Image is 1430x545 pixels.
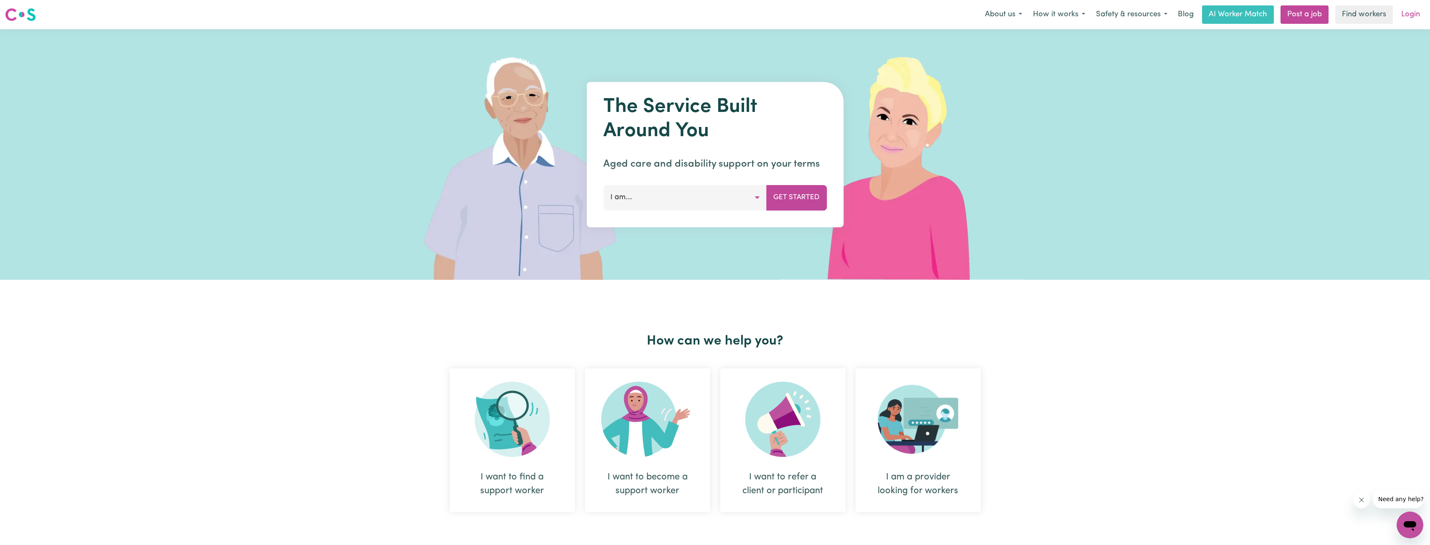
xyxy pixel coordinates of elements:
[979,6,1028,23] button: About us
[1335,5,1393,24] a: Find workers
[475,382,550,457] img: Search
[745,382,820,457] img: Refer
[876,470,961,498] div: I am a provider looking for workers
[720,368,845,512] div: I want to refer a client or participant
[878,382,959,457] img: Provider
[1353,492,1370,508] iframe: Close message
[1281,5,1329,24] a: Post a job
[603,95,827,143] h1: The Service Built Around You
[1396,5,1425,24] a: Login
[1373,490,1423,508] iframe: Message from company
[601,382,694,457] img: Become Worker
[1397,512,1423,538] iframe: Button to launch messaging window
[5,7,36,22] img: Careseekers logo
[1091,6,1173,23] button: Safety & resources
[585,368,710,512] div: I want to become a support worker
[5,6,51,13] span: Need any help?
[5,5,36,24] a: Careseekers logo
[470,470,555,498] div: I want to find a support worker
[605,470,690,498] div: I want to become a support worker
[740,470,825,498] div: I want to refer a client or participant
[1028,6,1091,23] button: How it works
[450,368,575,512] div: I want to find a support worker
[445,333,986,349] h2: How can we help you?
[766,185,827,210] button: Get Started
[603,157,827,172] p: Aged care and disability support on your terms
[1202,5,1274,24] a: AI Worker Match
[855,368,981,512] div: I am a provider looking for workers
[603,185,767,210] button: I am...
[1173,5,1199,24] a: Blog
